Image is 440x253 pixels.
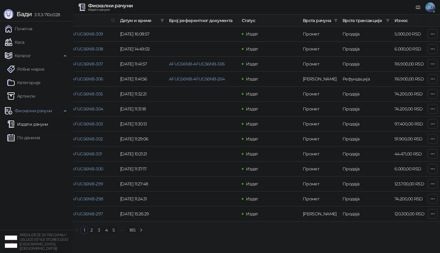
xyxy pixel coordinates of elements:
[47,121,103,127] a: AFUG56NB-AFUG56NB-303
[118,192,167,206] td: [DATE] 11:24:31
[117,226,127,234] span: •••
[246,61,258,67] span: Издат
[392,177,435,192] td: 123.700,00 RSD
[118,57,167,72] td: [DATE] 11:41:57
[340,15,392,27] th: Врста трансакције
[15,105,52,117] span: Фискални рачуни
[340,27,392,42] td: Продаја
[394,17,426,24] span: Износ
[392,206,435,221] td: 120.300,00 RSD
[5,23,32,35] a: Почетна
[118,132,167,147] td: [DATE] 11:29:06
[45,147,118,162] td: AFUG56NB-AFUG56NB-301
[340,177,392,192] td: Продаја
[139,228,143,232] span: right
[45,15,118,27] th: Број рачуна
[340,147,392,162] td: Продаја
[81,226,88,234] li: 1
[137,226,145,234] li: Следећа страна
[47,181,103,187] a: AFUG56NB-AFUG56NB-299
[47,46,103,52] a: AFUG56NB-AFUG56NB-308
[392,42,435,57] td: 6.000,00 RSD
[303,17,332,24] span: Врста рачуна
[300,147,340,162] td: Промет
[340,72,392,87] td: Рефундација
[47,31,103,37] a: AFUG56NB-AFUG56NB-309
[392,57,435,72] td: 116.900,00 RSD
[386,19,390,22] span: filter
[95,226,103,234] li: 3
[300,87,340,102] td: Промет
[425,2,435,12] span: SU
[7,76,41,89] a: Категорије
[246,121,258,127] span: Издат
[300,206,340,221] td: Аванс
[300,117,340,132] td: Промет
[7,63,44,75] a: Робне марке
[73,226,81,234] li: Претходна страна
[47,17,108,24] span: Број рачуна
[246,166,258,172] span: Издат
[120,17,158,24] span: Датум и време
[340,117,392,132] td: Продаја
[88,227,95,233] a: 2
[47,151,102,157] a: AFUG56NB-AFUG56NB-301
[137,226,145,234] button: right
[392,87,435,102] td: 74.200,00 RSD
[103,226,110,234] li: 4
[340,57,392,72] td: Продаја
[45,162,118,177] td: AFUG56NB-AFUG56NB-300
[118,206,167,221] td: [DATE] 15:26:29
[340,102,392,117] td: Продаја
[246,136,258,142] span: Издат
[47,106,103,112] a: AFUG56NB-AFUG56NB-304
[246,181,258,187] span: Издат
[300,57,340,72] td: Промет
[47,166,103,172] a: AFUG56NB-AFUG56NB-300
[239,15,300,27] th: Статус
[300,132,340,147] td: Промет
[392,147,435,162] td: 44.471,00 RSD
[20,233,68,251] small: PREDUZEĆE ZA TRGOVINU I USLUGE ISTYLE STORES DOO [GEOGRAPHIC_DATA] ([GEOGRAPHIC_DATA])
[47,211,103,217] a: AFUG56NB-AFUG56NB-297
[392,132,435,147] td: 91.900,00 RSD
[110,227,117,233] a: 5
[45,177,118,192] td: AFUG56NB-AFUG56NB-299
[45,87,118,102] td: AFUG56NB-AFUG56NB-305
[340,132,392,147] td: Продаја
[4,9,13,19] img: Logo
[340,192,392,206] td: Продаја
[88,8,133,11] div: Издати рачуни
[169,76,225,82] a: AFUG56NB-AFUG56NB-264
[300,27,340,42] td: Промет
[7,118,48,130] a: Издати рачуни
[118,72,167,87] td: [DATE] 11:41:56
[16,10,32,18] span: Бади
[45,27,118,42] td: AFUG56NB-AFUG56NB-309
[73,226,81,234] button: left
[5,36,24,48] a: Каса
[118,27,167,42] td: [DATE] 16:08:57
[96,227,102,233] a: 3
[45,102,118,117] td: AFUG56NB-AFUG56NB-304
[340,42,392,57] td: Продаја
[300,192,340,206] td: Промет
[118,42,167,57] td: [DATE] 14:49:02
[246,151,258,157] span: Издат
[47,136,103,142] a: AFUG56NB-AFUG56NB-302
[246,76,258,82] span: Издат
[167,15,239,27] th: Број референтног документа
[392,27,435,42] td: 5.000,00 RSD
[300,15,340,27] th: Врста рачуна
[45,132,118,147] td: AFUG56NB-AFUG56NB-302
[45,192,118,206] td: AFUG56NB-AFUG56NB-298
[118,102,167,117] td: [DATE] 11:31:18
[340,87,392,102] td: Продаја
[45,57,118,72] td: AFUG56NB-AFUG56NB-307
[127,226,137,234] li: 185
[340,162,392,177] td: Продаја
[117,226,127,234] li: Следећих 5 Страна
[300,177,340,192] td: Промет
[47,91,103,97] a: AFUG56NB-AFUG56NB-305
